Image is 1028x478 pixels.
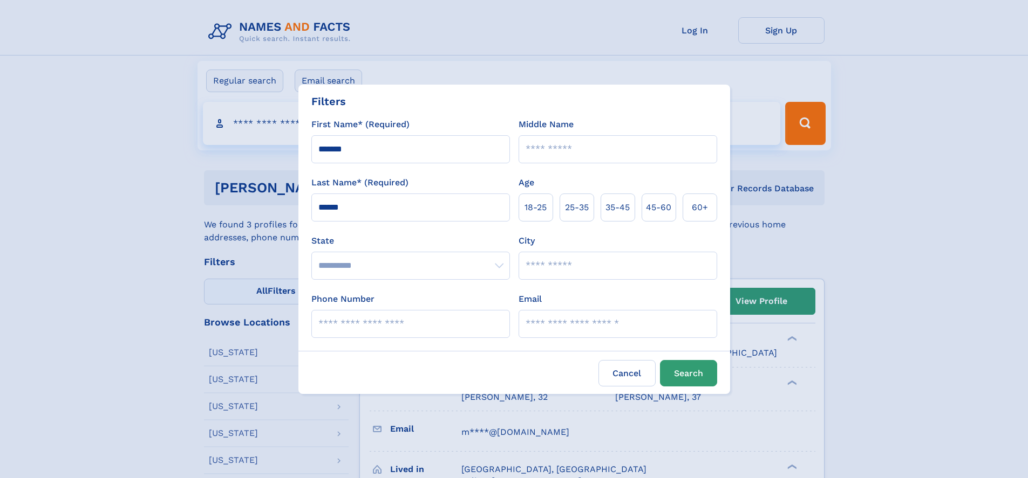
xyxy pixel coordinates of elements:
[660,360,717,386] button: Search
[605,201,630,214] span: 35‑45
[311,293,375,306] label: Phone Number
[519,234,535,247] label: City
[311,118,410,131] label: First Name* (Required)
[598,360,656,386] label: Cancel
[692,201,708,214] span: 60+
[311,93,346,109] div: Filters
[519,176,534,189] label: Age
[519,293,542,306] label: Email
[311,176,409,189] label: Last Name* (Required)
[565,201,589,214] span: 25‑35
[311,234,510,247] label: State
[519,118,574,131] label: Middle Name
[646,201,671,214] span: 45‑60
[525,201,547,214] span: 18‑25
